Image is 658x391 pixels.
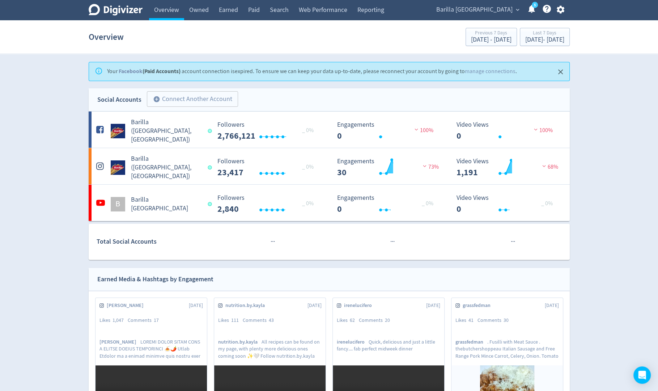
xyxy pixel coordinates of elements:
[208,129,214,133] span: Data last synced: 28 Sep 2025, 10:01pm (AEST)
[511,237,512,246] span: ·
[455,317,477,324] div: Likes
[453,194,561,214] svg: Video Views 0
[545,302,559,309] span: [DATE]
[393,237,395,246] span: ·
[421,163,439,171] span: 73%
[434,4,521,16] button: Barilla [GEOGRAPHIC_DATA]
[463,302,494,309] span: grassfedman
[334,194,442,214] svg: Engagements 0
[153,96,160,103] span: add_circle
[111,124,125,138] img: Barilla (AU, NZ) undefined
[111,197,125,211] div: B
[477,317,513,324] div: Comments
[273,237,275,246] span: ·
[421,163,428,169] img: negative-performance.svg
[119,67,181,75] strong: (Paid Accounts)
[334,158,442,177] svg: Engagements 30
[131,118,201,144] h5: Barilla ([GEOGRAPHIC_DATA], [GEOGRAPHIC_DATA])
[107,64,517,79] div: Your account connection is expired . To ensure we can keep your data up-to-date, please reconnect...
[214,121,322,140] svg: Followers ---
[302,200,314,207] span: _ 0%
[468,317,474,323] span: 41
[385,317,390,323] span: 20
[231,317,239,323] span: 111
[271,237,272,246] span: ·
[243,317,278,324] div: Comments
[208,165,214,169] span: Data last synced: 28 Sep 2025, 10:01pm (AEST)
[99,339,203,359] p: LOREMI DOLOR SITAM CONS A ELITSE DOEIUS TEMPORINCI 🍝🌶️ Utlab Etdolor ma a enimad minimve quis nos...
[107,302,148,309] span: [PERSON_NAME]
[208,202,214,206] span: Data last synced: 29 Sep 2025, 10:01am (AEST)
[97,94,141,105] div: Social Accounts
[272,237,273,246] span: ·
[218,317,243,324] div: Likes
[532,127,553,134] span: 100%
[131,155,201,181] h5: Barilla ([GEOGRAPHIC_DATA], [GEOGRAPHIC_DATA])
[541,200,553,207] span: _ 0%
[359,317,394,324] div: Comments
[337,317,359,324] div: Likes
[555,66,566,78] button: Close
[154,317,159,323] span: 17
[214,158,322,177] svg: Followers ---
[540,163,548,169] img: negative-performance.svg
[214,194,322,214] svg: Followers ---
[514,237,515,246] span: ·
[225,302,269,309] span: nutrition.by.kayla
[97,274,213,285] div: Earned Media & Hashtags by Engagement
[426,302,440,309] span: [DATE]
[131,195,201,213] h5: Barilla [GEOGRAPHIC_DATA]
[111,160,125,175] img: Barilla (AU, NZ) undefined
[344,302,376,309] span: irenelucifero
[520,28,570,46] button: Last 7 Days[DATE]- [DATE]
[97,236,212,247] div: Total Social Accounts
[453,121,561,140] svg: Video Views 0
[189,302,203,309] span: [DATE]
[89,185,570,221] a: BBarilla [GEOGRAPHIC_DATA] Followers --- _ 0% Followers 2,840 Engagements 0 Engagements 0 _ 0% Vi...
[334,121,442,140] svg: Engagements 0
[392,237,393,246] span: ·
[89,148,570,184] a: Barilla (AU, NZ) undefinedBarilla ([GEOGRAPHIC_DATA], [GEOGRAPHIC_DATA]) Followers --- _ 0% Follo...
[99,339,140,345] span: [PERSON_NAME]
[540,163,558,171] span: 68%
[89,25,124,49] h1: Overview
[532,127,539,132] img: negative-performance.svg
[455,339,487,345] span: grassfedman
[453,158,561,177] svg: Video Views 1,191
[534,3,535,8] text: 5
[422,200,433,207] span: _ 0%
[633,366,651,384] div: Open Intercom Messenger
[147,91,238,107] button: Connect Another Account
[269,317,274,323] span: 43
[350,317,355,323] span: 62
[525,37,564,43] div: [DATE] - [DATE]
[413,127,420,132] img: negative-performance.svg
[99,317,128,324] div: Likes
[337,339,440,359] p: Quick, delicious and just a little fancy.... fab perfect midweek dinner
[471,30,511,37] div: Previous 7 Days
[455,339,559,359] p: . Fusilli with Meat Sauce . thebutchershoppeau Italian Sausage and Free Range Pork Mince Carrot, ...
[504,317,509,323] span: 30
[525,30,564,37] div: Last 7 Days
[141,92,238,107] a: Connect Another Account
[532,2,538,8] a: 5
[218,339,322,359] p: All recipes can be found on my page, with plenty more delicious ones coming soon ✨🤍 Follow nutrit...
[89,112,570,148] a: Barilla (AU, NZ) undefinedBarilla ([GEOGRAPHIC_DATA], [GEOGRAPHIC_DATA]) Followers --- _ 0% Follo...
[307,302,322,309] span: [DATE]
[302,163,314,171] span: _ 0%
[113,317,124,323] span: 1,047
[465,68,515,75] a: manage connections
[436,4,513,16] span: Barilla [GEOGRAPHIC_DATA]
[512,237,514,246] span: ·
[119,67,143,75] a: Facebook
[514,7,521,13] span: expand_more
[302,127,314,134] span: _ 0%
[413,127,433,134] span: 100%
[466,28,517,46] button: Previous 7 Days[DATE] - [DATE]
[218,339,262,345] span: nutrition.by.kayla
[128,317,163,324] div: Comments
[390,237,392,246] span: ·
[471,37,511,43] div: [DATE] - [DATE]
[337,339,369,345] span: irenelucifero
